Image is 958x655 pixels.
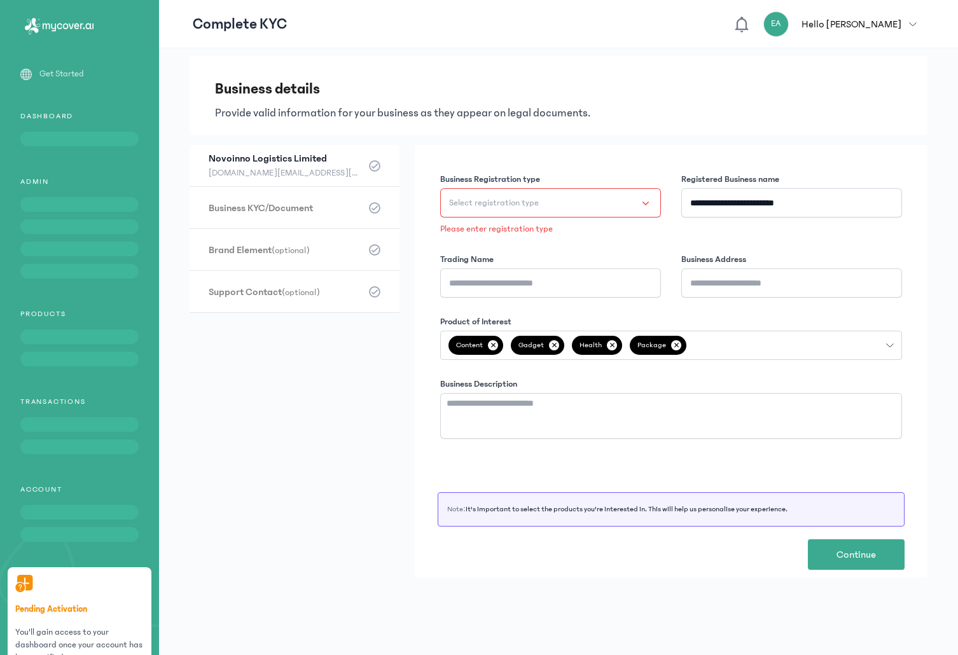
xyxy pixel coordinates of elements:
button: Continue [808,539,905,570]
span: It's important to select the products you're interested in. This will help us personalise your ex... [466,505,788,513]
label: Business Registration type [440,173,540,186]
button: Select registration type [440,188,661,217]
label: Product of Interest [440,315,511,328]
p: Provide valid information for your business as they appear on legal documents. [215,104,902,122]
div: EA [763,11,789,37]
p: ✕ [607,340,617,350]
p: ✕ [488,340,498,350]
h3: Business KYC/Document [209,201,361,215]
label: Registered Business name [681,173,779,186]
label: Trading Name [440,253,494,266]
p: ✕ [671,340,681,350]
span: Select registration type [449,197,539,209]
p: Please enter registration type [440,223,661,235]
h3: Support Contact [209,285,361,299]
p: Hello [PERSON_NAME] [802,17,901,32]
p: Get Started [39,67,84,81]
span: Content [448,336,503,355]
span: Health [572,336,622,355]
h4: Pending Activation [15,603,144,616]
span: [DOMAIN_NAME][EMAIL_ADDRESS][DOMAIN_NAME] || [PHONE_NUMBER] [209,165,361,181]
span: Package [630,336,686,355]
h3: Business details [215,79,902,99]
button: EAHello [PERSON_NAME] [763,11,924,37]
span: (optional) [282,287,320,298]
button: Content✕Gadget✕Health✕Package✕ [440,331,902,360]
h3: Brand Element [209,243,361,257]
p: Note: [447,504,895,514]
p: Complete KYC [193,14,287,34]
label: Business Address [681,253,746,266]
label: Business Description [440,378,517,390]
p: ✕ [549,340,559,350]
span: (optional) [272,245,310,256]
h3: Novoinno Logistics Limited [209,151,361,165]
span: Gadget [511,336,564,355]
span: Continue [837,547,876,562]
